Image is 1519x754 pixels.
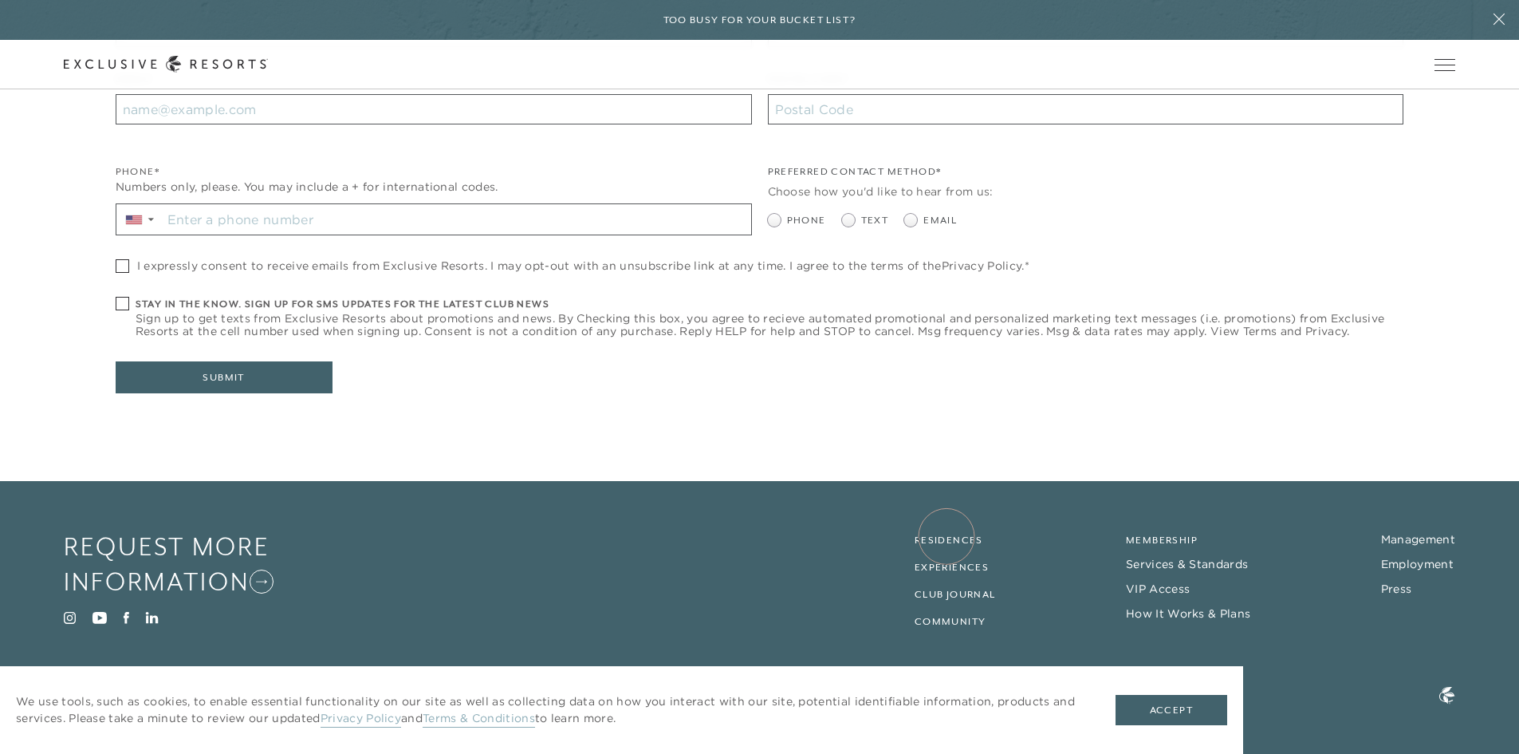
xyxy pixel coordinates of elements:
[663,13,856,28] h6: Too busy for your bucket list?
[923,213,957,228] span: Email
[1126,535,1198,546] a: Membership
[136,297,1404,312] h6: Stay in the know. Sign up for sms updates for the latest club news
[915,616,986,627] a: Community
[64,529,336,600] a: Request More Information
[116,204,162,235] div: Country Code Selector
[423,711,535,728] a: Terms & Conditions
[1381,582,1412,596] a: Press
[162,204,751,235] input: Enter a phone number
[861,213,889,228] span: Text
[16,693,1084,727] p: We use tools, such as cookies, to enable essential functionality on our site as well as collectin...
[116,164,752,180] div: Phone*
[915,535,983,546] a: Residences
[1381,557,1454,571] a: Employment
[1126,557,1248,571] a: Services & Standards
[116,94,752,124] input: name@example.com
[915,562,989,573] a: Experiences
[146,215,156,224] span: ▼
[768,184,1404,200] div: Choose how you'd like to hear from us:
[768,164,942,188] legend: Preferred Contact Method*
[321,711,401,728] a: Privacy Policy
[1126,606,1250,621] a: How It Works & Plans
[1116,695,1227,725] button: Accept
[116,179,752,195] div: Numbers only, please. You may include a + for international codes.
[136,312,1404,338] span: Sign up to get texts from Exclusive Resorts about promotions and news. By Checking this box, you ...
[116,361,333,393] button: Submit
[137,259,1029,272] span: I expressly consent to receive emails from Exclusive Resorts. I may opt-out with an unsubscribe l...
[1126,582,1190,596] a: VIP Access
[942,259,1021,273] a: Privacy Policy
[1434,59,1455,70] button: Open navigation
[768,94,1404,124] input: Postal Code
[787,213,826,228] span: Phone
[915,589,996,600] a: Club Journal
[1381,532,1455,547] a: Management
